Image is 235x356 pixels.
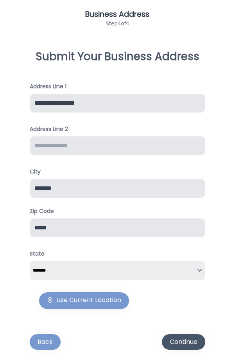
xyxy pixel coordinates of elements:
[23,20,212,28] p: Step 4 of 4
[30,82,205,91] h4: Address Line 1
[30,207,54,215] h4: Zip Code
[39,292,129,309] button: Use Current Location
[47,295,121,305] span: Use Current Location
[23,9,212,20] h2: Business Address
[36,50,199,64] h3: Submit Your Business Address
[170,337,197,347] div: Continue
[38,337,53,347] div: Back
[162,334,205,350] button: Continue
[30,168,205,176] h4: City
[30,125,205,133] h4: Address Line 2
[30,250,205,258] h4: State
[30,334,61,350] button: Back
